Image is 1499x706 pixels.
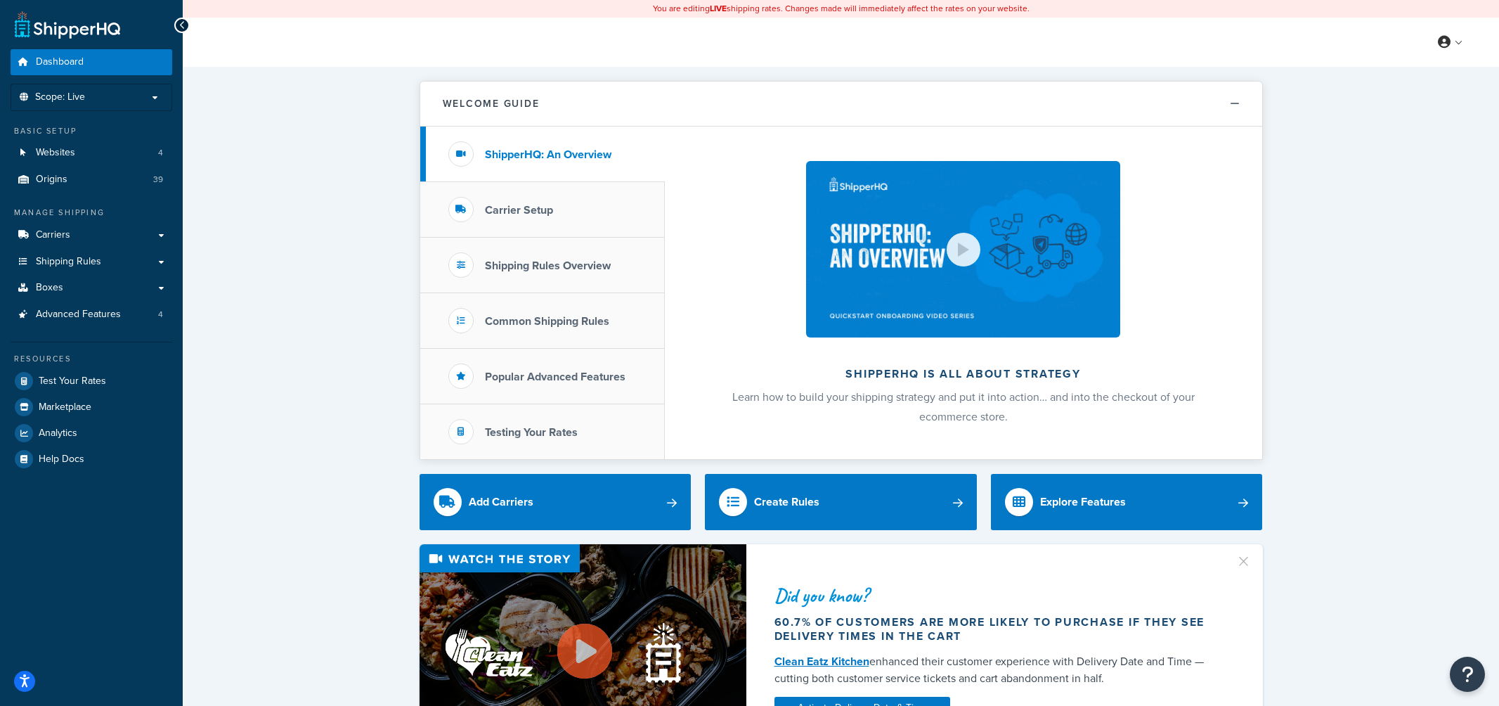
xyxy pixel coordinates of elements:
[36,229,70,241] span: Carriers
[11,302,172,328] li: Advanced Features
[36,174,67,186] span: Origins
[11,368,172,394] a: Test Your Rates
[11,302,172,328] a: Advanced Features4
[806,161,1120,338] img: ShipperHQ is all about strategy
[774,653,869,669] a: Clean Eatz Kitchen
[1450,657,1485,692] button: Open Resource Center
[705,474,977,530] a: Create Rules
[991,474,1263,530] a: Explore Features
[774,586,1219,605] div: Did you know?
[485,259,611,272] h3: Shipping Rules Overview
[11,249,172,275] a: Shipping Rules
[754,492,819,512] div: Create Rules
[11,140,172,166] a: Websites4
[36,282,63,294] span: Boxes
[36,309,121,321] span: Advanced Features
[11,49,172,75] a: Dashboard
[710,2,727,15] b: LIVE
[1040,492,1126,512] div: Explore Features
[420,474,692,530] a: Add Carriers
[39,376,106,387] span: Test Your Rates
[36,256,101,268] span: Shipping Rules
[11,394,172,420] a: Marketplace
[702,368,1225,380] h2: ShipperHQ is all about strategy
[732,389,1195,425] span: Learn how to build your shipping strategy and put it into action… and into the checkout of your e...
[11,222,172,248] a: Carriers
[11,353,172,365] div: Resources
[35,91,85,103] span: Scope: Live
[420,82,1262,127] button: Welcome Guide
[774,653,1219,687] div: enhanced their customer experience with Delivery Date and Time — cutting both customer service ti...
[11,447,172,472] a: Help Docs
[11,167,172,193] a: Origins39
[158,147,163,159] span: 4
[485,426,578,439] h3: Testing Your Rates
[485,148,611,161] h3: ShipperHQ: An Overview
[36,147,75,159] span: Websites
[11,167,172,193] li: Origins
[774,615,1219,643] div: 60.7% of customers are more likely to purchase if they see delivery times in the cart
[485,204,553,217] h3: Carrier Setup
[11,125,172,137] div: Basic Setup
[11,275,172,301] a: Boxes
[36,56,84,68] span: Dashboard
[11,140,172,166] li: Websites
[485,315,609,328] h3: Common Shipping Rules
[443,98,540,109] h2: Welcome Guide
[469,492,533,512] div: Add Carriers
[39,402,91,413] span: Marketplace
[485,371,625,383] h3: Popular Advanced Features
[153,174,163,186] span: 39
[11,421,172,446] a: Analytics
[11,207,172,219] div: Manage Shipping
[39,428,77,439] span: Analytics
[39,454,84,466] span: Help Docs
[158,309,163,321] span: 4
